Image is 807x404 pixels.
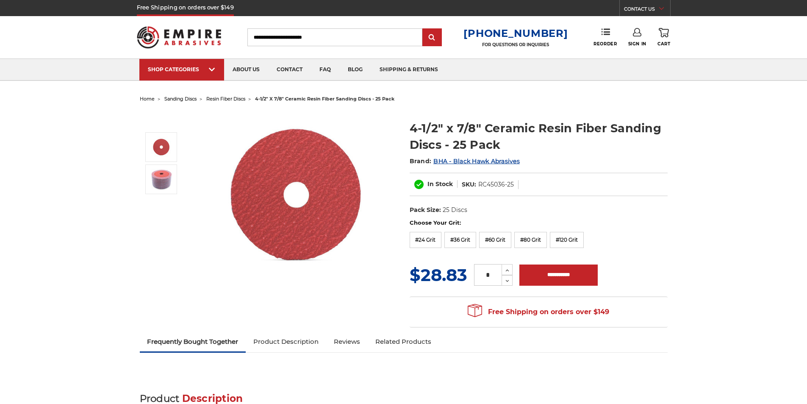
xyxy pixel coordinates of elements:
span: Reorder [593,41,617,47]
span: Free Shipping on orders over $149 [468,304,609,320]
a: about us [224,59,268,81]
dt: Pack Size: [410,206,441,215]
span: In Stock [427,180,453,188]
a: shipping & returns [371,59,446,81]
img: 4.5 inch ceramic resin fiber discs [151,169,172,190]
p: FOR QUESTIONS OR INQUIRIES [463,42,568,47]
img: Empire Abrasives [137,21,222,54]
a: [PHONE_NUMBER] [463,27,568,39]
dd: 25 Discs [443,206,467,215]
a: blog [339,59,371,81]
a: contact [268,59,311,81]
span: $28.83 [410,265,467,285]
dt: SKU: [462,180,476,189]
span: Cart [657,41,670,47]
dd: RC45036-25 [478,180,514,189]
input: Submit [424,29,441,46]
img: 4-1/2" ceramic resin fiber disc [151,137,172,158]
a: resin fiber discs [206,96,245,102]
a: sanding discs [164,96,197,102]
a: CONTACT US [624,4,670,16]
h1: 4-1/2" x 7/8" Ceramic Resin Fiber Sanding Discs - 25 Pack [410,120,668,153]
a: Reviews [326,332,368,351]
a: home [140,96,155,102]
label: Choose Your Grit: [410,219,668,227]
a: faq [311,59,339,81]
span: 4-1/2" x 7/8" ceramic resin fiber sanding discs - 25 pack [255,96,394,102]
a: Cart [657,28,670,47]
a: BHA - Black Hawk Abrasives [433,157,520,165]
div: SHOP CATEGORIES [148,66,216,72]
span: Brand: [410,157,432,165]
a: Reorder [593,28,617,46]
a: Product Description [246,332,326,351]
a: Frequently Bought Together [140,332,246,351]
a: Related Products [368,332,439,351]
span: Sign In [628,41,646,47]
img: 4-1/2" ceramic resin fiber disc [212,111,382,279]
